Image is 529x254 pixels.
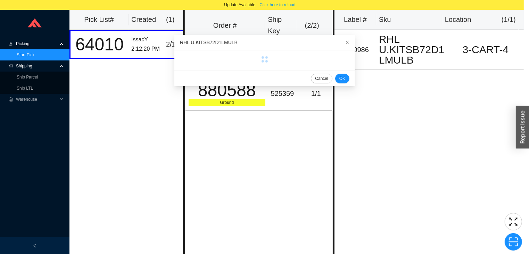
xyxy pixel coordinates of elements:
a: Ship Parcel [17,75,38,80]
div: 2 / 13 [166,39,187,50]
div: 1720986 [337,44,373,56]
div: 64010 [73,36,126,53]
div: Location [445,14,471,25]
th: Sku [376,10,442,30]
button: Cancel [311,74,332,83]
th: Order # [185,10,265,42]
div: ( 1 / 1 ) [502,14,516,25]
div: IssacY [131,35,160,44]
div: 3-CART-4 [450,44,521,55]
div: 525359 [271,88,298,99]
a: Start Pick [17,52,34,57]
span: Warehouse [16,94,58,105]
th: Label # [334,10,376,30]
button: Close [340,35,355,50]
div: 880588 [189,82,265,99]
div: Ground [189,99,265,106]
span: OK [339,75,345,82]
div: ( 2 / 2 ) [299,20,325,31]
th: Created [129,10,163,30]
span: Click here to reload [259,1,295,8]
button: OK [335,74,349,83]
span: close [345,40,350,45]
th: Ship Key [265,10,296,42]
span: left [33,244,37,248]
div: RHL U.KITSB72D1LMULB [180,39,349,46]
div: 1 / 1 [303,88,329,99]
button: scan [505,233,522,251]
span: Picking [16,38,58,49]
div: 2:12:20 PM [131,44,160,54]
a: Ship LTL [17,86,33,91]
span: Cancel [315,75,328,82]
span: fullscreen [505,216,522,227]
div: ( 1 ) [166,14,188,25]
button: fullscreen [505,213,522,230]
span: scan [505,237,522,247]
span: Shipping [16,60,58,72]
div: RHL U.KITSB72D1LMULB [379,34,445,65]
th: Pick List# [69,10,129,30]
